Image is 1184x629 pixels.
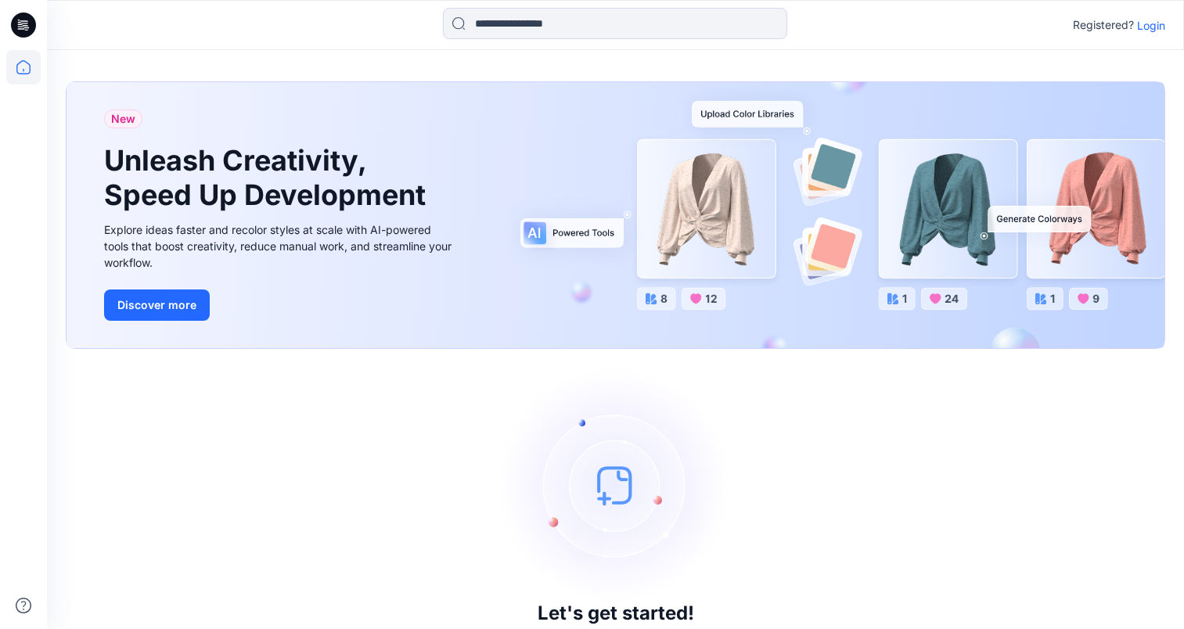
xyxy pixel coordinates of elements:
h3: Let's get started! [538,602,694,624]
p: Registered? [1073,16,1134,34]
p: Login [1137,17,1165,34]
a: Discover more [104,289,456,321]
h1: Unleash Creativity, Speed Up Development [104,144,433,211]
div: Explore ideas faster and recolor styles at scale with AI-powered tools that boost creativity, red... [104,221,456,271]
span: New [111,110,135,128]
button: Discover more [104,289,210,321]
img: empty-state-image.svg [498,368,733,602]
